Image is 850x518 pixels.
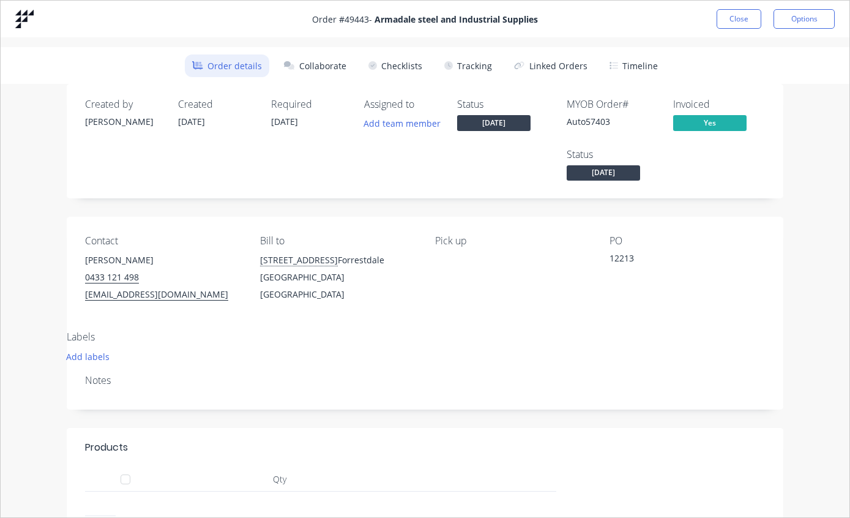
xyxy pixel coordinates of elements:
div: Created [178,99,252,110]
span: Order # 49443 - [312,13,538,26]
span: [DATE] [271,116,298,127]
span: Yes [673,115,747,130]
button: Checklists [361,54,430,77]
span: [DATE] [178,116,205,127]
div: Auto57403 [567,115,658,128]
button: Options [774,9,835,29]
button: Close [717,9,761,29]
button: Add team member [357,115,447,132]
div: [PERSON_NAME]0433 121 498[EMAIL_ADDRESS][DOMAIN_NAME] [85,252,240,303]
div: Status [567,149,658,160]
strong: Armadale steel and Industrial Supplies [375,13,538,25]
button: Tracking [437,54,499,77]
div: Products [85,440,128,455]
button: Timeline [602,54,665,77]
div: Bill to [260,235,416,247]
img: Factory [15,10,34,28]
div: [PERSON_NAME] [85,115,158,128]
div: Forrestdale [GEOGRAPHIC_DATA] [GEOGRAPHIC_DATA] [260,252,416,303]
div: Qty [149,467,409,492]
div: Required [271,99,345,110]
div: PO [610,235,765,247]
div: Status [457,99,531,110]
div: Labels [67,331,354,343]
div: Created by [85,99,158,110]
div: Pick up [435,235,591,247]
div: Invoiced [673,99,765,110]
button: Add labels [60,348,116,365]
button: Linked Orders [507,54,595,77]
div: Notes [85,375,765,386]
div: Contact [85,235,240,247]
div: [PERSON_NAME] [85,252,240,269]
span: [DATE] [567,165,640,181]
div: MYOB Order # [567,99,658,110]
span: [DATE] [457,115,531,130]
div: 12213 [610,252,762,269]
button: [DATE] [457,115,531,133]
div: [STREET_ADDRESS]Forrestdale [GEOGRAPHIC_DATA] [GEOGRAPHIC_DATA] [260,252,416,303]
button: Add team member [364,115,447,132]
button: [DATE] [567,165,640,184]
button: Order details [185,54,269,77]
div: Assigned to [364,99,438,110]
button: Collaborate [277,54,354,77]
